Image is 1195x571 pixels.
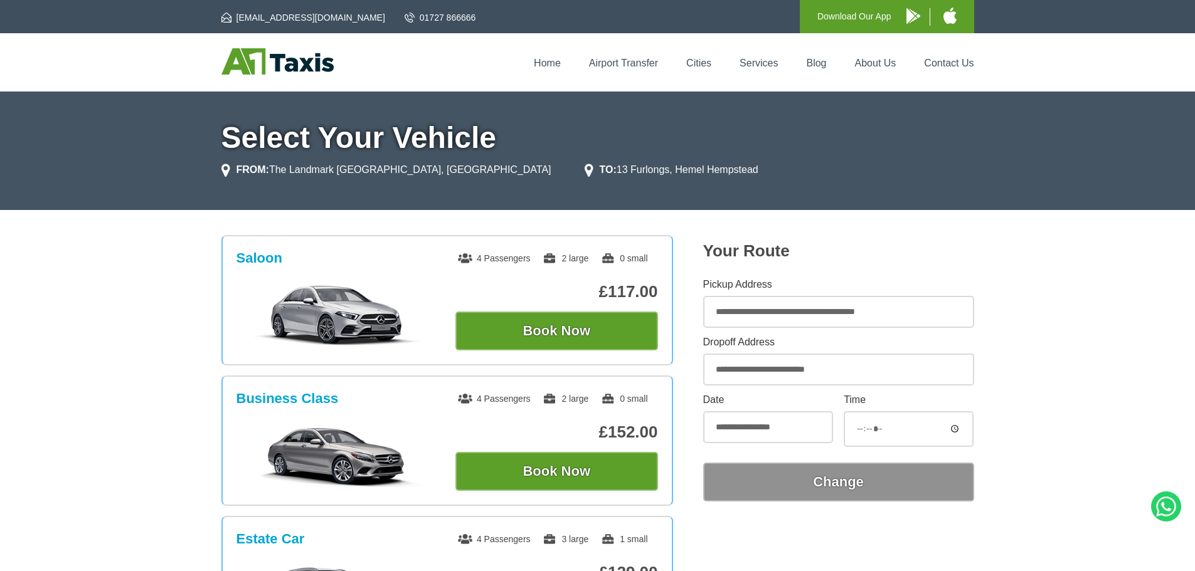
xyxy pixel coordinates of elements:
[405,11,476,24] a: 01727 866666
[817,9,891,24] p: Download Our App
[455,312,658,350] button: Book Now
[236,531,305,547] h3: Estate Car
[534,58,561,68] a: Home
[455,422,658,442] p: £152.00
[585,162,758,177] li: 13 Furlongs, Hemel Hempstead
[703,241,974,261] h2: Your Route
[601,534,647,544] span: 1 small
[221,11,385,24] a: [EMAIL_ADDRESS][DOMAIN_NAME]
[458,253,531,263] span: 4 Passengers
[806,58,826,68] a: Blog
[600,164,617,175] strong: TO:
[844,395,974,405] label: Time
[601,394,647,404] span: 0 small
[589,58,658,68] a: Airport Transfer
[906,8,920,24] img: A1 Taxis Android App
[236,250,282,266] h3: Saloon
[703,280,974,290] label: Pickup Address
[543,534,588,544] span: 3 large
[221,48,334,75] img: A1 Taxis St Albans LTD
[455,282,658,301] p: £117.00
[236,164,269,175] strong: FROM:
[543,394,588,404] span: 2 large
[221,123,974,153] h1: Select Your Vehicle
[236,390,339,407] h3: Business Class
[243,424,432,487] img: Business Class
[601,253,647,263] span: 0 small
[686,58,711,68] a: Cities
[703,395,833,405] label: Date
[455,452,658,491] button: Book Now
[740,58,778,68] a: Services
[703,463,974,501] button: Change
[543,253,588,263] span: 2 large
[943,8,957,24] img: A1 Taxis iPhone App
[221,162,551,177] li: The Landmark [GEOGRAPHIC_DATA], [GEOGRAPHIC_DATA]
[458,534,531,544] span: 4 Passengers
[703,337,974,347] label: Dropoff Address
[924,58,974,68] a: Contact Us
[855,58,896,68] a: About Us
[458,394,531,404] span: 4 Passengers
[243,284,432,347] img: Saloon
